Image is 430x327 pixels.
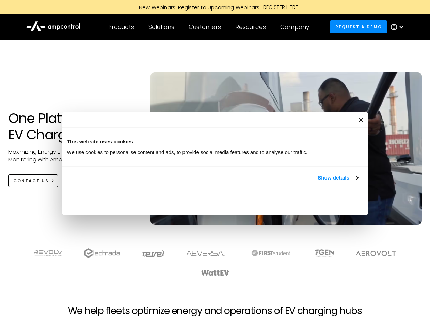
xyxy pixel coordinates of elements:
div: REGISTER HERE [263,3,298,11]
h2: We help fleets optimize energy and operations of EV charging hubs [68,305,362,317]
a: Request a demo [330,20,387,33]
a: New Webinars: Register to Upcoming WebinarsREGISTER HERE [62,3,368,11]
span: We use cookies to personalise content and ads, to provide social media features and to analyse ou... [67,149,308,155]
a: Show details [318,174,358,182]
div: CONTACT US [13,178,49,184]
div: Customers [189,23,221,31]
div: Company [280,23,309,31]
img: Aerovolt Logo [356,251,396,256]
img: WattEV logo [201,270,229,276]
div: Solutions [148,23,174,31]
div: Products [108,23,134,31]
button: Okay [263,190,361,209]
p: Maximizing Energy Efficiency, Uptime, and 24/7 Monitoring with Ampcontrol Solutions [8,148,137,163]
div: This website uses cookies [67,138,363,146]
img: electrada logo [84,248,120,258]
div: Resources [235,23,266,31]
button: Close banner [359,117,363,122]
h1: One Platform for EV Charging Hubs [8,110,137,143]
div: New Webinars: Register to Upcoming Webinars [132,4,263,11]
a: CONTACT US [8,174,58,187]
